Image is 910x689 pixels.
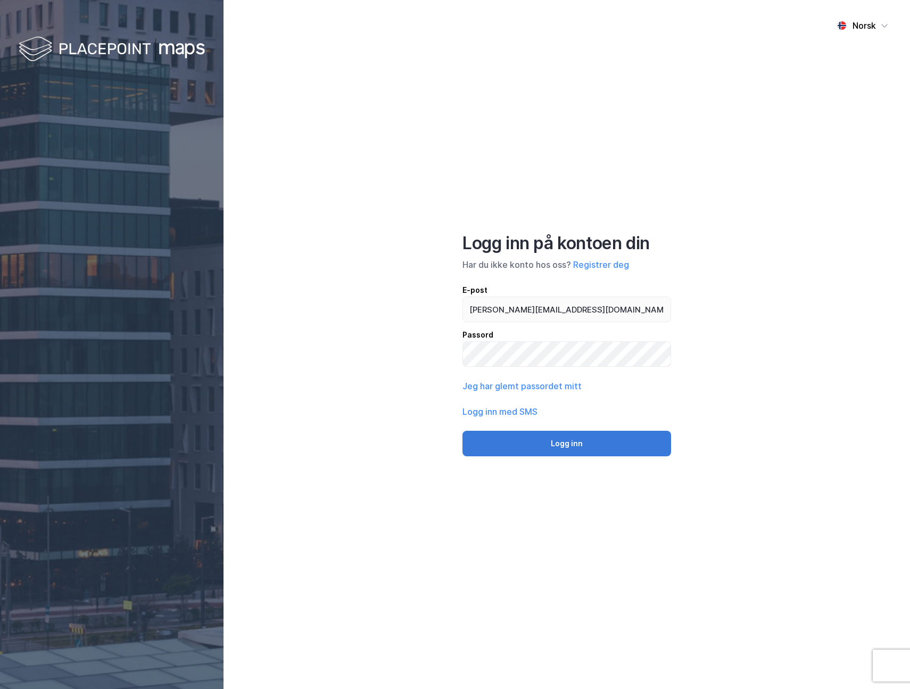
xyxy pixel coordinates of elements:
[462,405,537,418] button: Logg inn med SMS
[857,638,910,689] div: Kontrollprogram for chat
[462,233,671,254] div: Logg inn på kontoen din
[462,329,671,341] div: Passord
[857,638,910,689] iframe: Chat Widget
[573,258,629,271] button: Registrer deg
[853,19,876,32] div: Norsk
[462,258,671,271] div: Har du ikke konto hos oss?
[19,34,205,65] img: logo-white.f07954bde2210d2a523dddb988cd2aa7.svg
[462,431,671,456] button: Logg inn
[462,284,671,297] div: E-post
[462,380,582,392] button: Jeg har glemt passordet mitt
